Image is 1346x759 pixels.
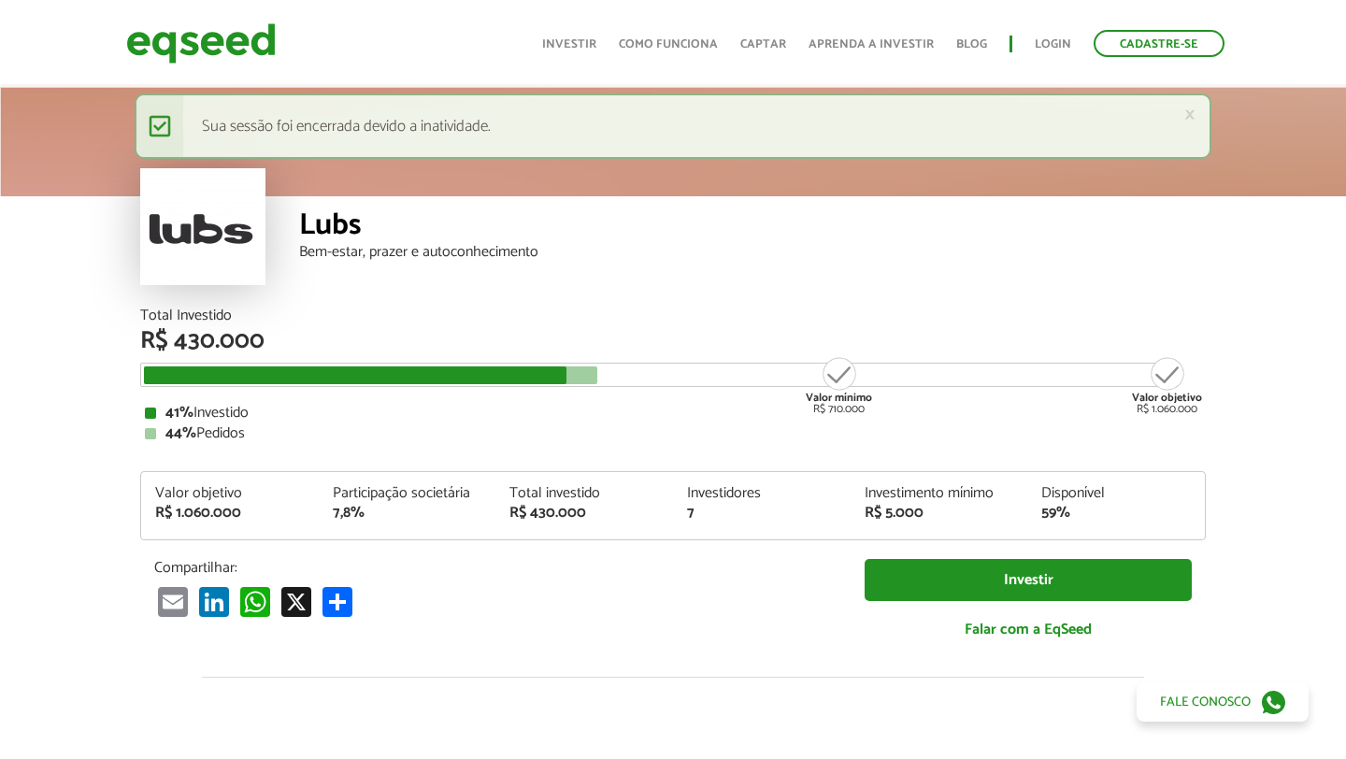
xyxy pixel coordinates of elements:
[195,586,233,617] a: LinkedIn
[804,355,874,415] div: R$ 710.000
[509,506,659,521] div: R$ 430.000
[619,38,718,50] a: Como funciona
[740,38,786,50] a: Captar
[687,506,837,521] div: 7
[687,486,837,501] div: Investidores
[1035,38,1071,50] a: Login
[165,421,196,446] strong: 44%
[278,586,315,617] a: X
[865,506,1014,521] div: R$ 5.000
[299,245,1206,260] div: Bem-estar, prazer e autoconhecimento
[145,426,1201,441] div: Pedidos
[135,93,1211,159] div: Sua sessão foi encerrada devido a inatividade.
[806,389,872,407] strong: Valor mínimo
[126,19,276,68] img: EqSeed
[236,586,274,617] a: WhatsApp
[1184,105,1196,124] a: ×
[333,506,482,521] div: 7,8%
[865,610,1192,649] a: Falar com a EqSeed
[319,586,356,617] a: Compartilhar
[865,486,1014,501] div: Investimento mínimo
[155,486,305,501] div: Valor objetivo
[140,308,1206,323] div: Total Investido
[155,506,305,521] div: R$ 1.060.000
[145,406,1201,421] div: Investido
[333,486,482,501] div: Participação societária
[956,38,987,50] a: Blog
[154,559,837,577] p: Compartilhar:
[1137,682,1309,722] a: Fale conosco
[1041,486,1191,501] div: Disponível
[1041,506,1191,521] div: 59%
[509,486,659,501] div: Total investido
[809,38,934,50] a: Aprenda a investir
[140,329,1206,353] div: R$ 430.000
[1132,389,1202,407] strong: Valor objetivo
[299,210,1206,245] div: Lubs
[165,400,193,425] strong: 41%
[542,38,596,50] a: Investir
[865,559,1192,601] a: Investir
[154,586,192,617] a: Email
[1094,30,1224,57] a: Cadastre-se
[1132,355,1202,415] div: R$ 1.060.000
